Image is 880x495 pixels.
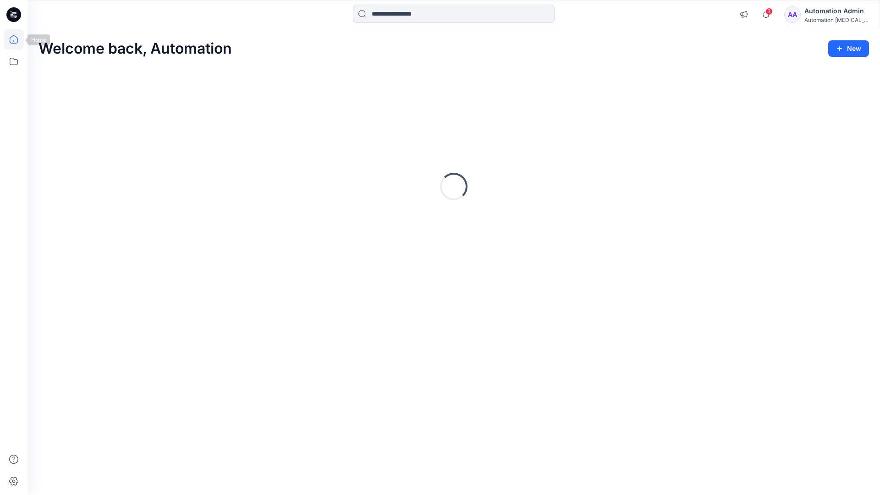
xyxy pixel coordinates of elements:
div: Automation [MEDICAL_DATA]... [804,16,869,23]
h2: Welcome back, Automation [38,40,232,57]
div: Automation Admin [804,5,869,16]
div: AA [784,6,801,23]
button: New [828,40,869,57]
span: 3 [765,8,773,15]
